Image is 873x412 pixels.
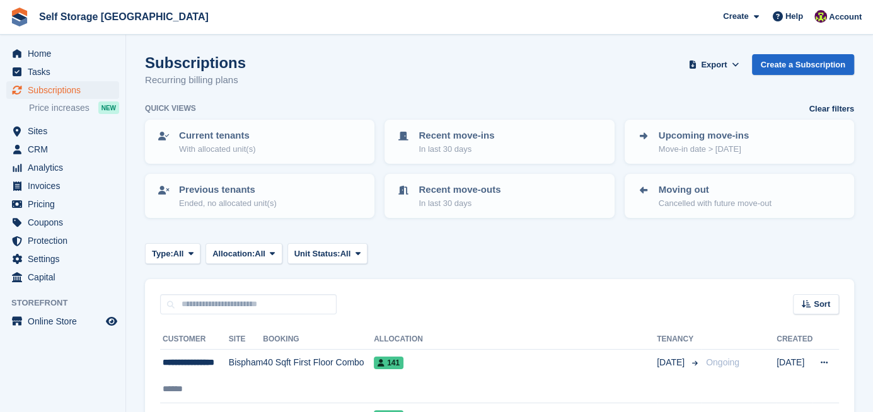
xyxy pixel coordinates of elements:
[179,143,255,156] p: With allocated unit(s)
[205,243,282,264] button: Allocation: All
[6,45,119,62] a: menu
[814,298,830,311] span: Sort
[145,73,246,88] p: Recurring billing plans
[659,129,749,143] p: Upcoming move-ins
[6,122,119,140] a: menu
[179,197,277,210] p: Ended, no allocated unit(s)
[28,140,103,158] span: CRM
[6,312,119,330] a: menu
[419,183,500,197] p: Recent move-outs
[6,177,119,195] a: menu
[701,59,727,71] span: Export
[386,175,613,217] a: Recent move-outs In last 30 days
[626,175,853,217] a: Moving out Cancelled with future move-out
[6,250,119,268] a: menu
[28,214,103,231] span: Coupons
[28,159,103,176] span: Analytics
[6,268,119,286] a: menu
[28,250,103,268] span: Settings
[34,6,214,27] a: Self Storage [GEOGRAPHIC_DATA]
[255,248,265,260] span: All
[146,121,373,163] a: Current tenants With allocated unit(s)
[229,350,263,403] td: Bispham
[29,101,119,115] a: Price increases NEW
[659,143,749,156] p: Move-in date > [DATE]
[419,129,494,143] p: Recent move-ins
[777,350,812,403] td: [DATE]
[809,103,854,115] a: Clear filters
[146,175,373,217] a: Previous tenants Ended, no allocated unit(s)
[28,177,103,195] span: Invoices
[6,159,119,176] a: menu
[626,121,853,163] a: Upcoming move-ins Move-in date > [DATE]
[28,63,103,81] span: Tasks
[145,103,196,114] h6: Quick views
[374,357,403,369] span: 141
[10,8,29,26] img: stora-icon-8386f47178a22dfd0bd8f6a31ec36ba5ce8667c1dd55bd0f319d3a0aa187defe.svg
[723,10,748,23] span: Create
[28,122,103,140] span: Sites
[6,232,119,249] a: menu
[229,329,263,350] th: Site
[212,248,255,260] span: Allocation:
[28,195,103,213] span: Pricing
[152,248,173,260] span: Type:
[160,329,229,350] th: Customer
[28,232,103,249] span: Protection
[179,129,255,143] p: Current tenants
[287,243,367,264] button: Unit Status: All
[386,121,613,163] a: Recent move-ins In last 30 days
[104,314,119,329] a: Preview store
[11,297,125,309] span: Storefront
[419,143,494,156] p: In last 30 days
[659,183,772,197] p: Moving out
[28,45,103,62] span: Home
[145,54,246,71] h1: Subscriptions
[657,329,701,350] th: Tenancy
[785,10,803,23] span: Help
[374,329,657,350] th: Allocation
[263,329,374,350] th: Booking
[419,197,500,210] p: In last 30 days
[6,140,119,158] a: menu
[6,81,119,99] a: menu
[6,195,119,213] a: menu
[777,329,812,350] th: Created
[294,248,340,260] span: Unit Status:
[706,357,739,367] span: Ongoing
[28,268,103,286] span: Capital
[657,356,687,369] span: [DATE]
[145,243,200,264] button: Type: All
[752,54,854,75] a: Create a Subscription
[28,81,103,99] span: Subscriptions
[173,248,184,260] span: All
[263,350,374,403] td: 40 Sqft First Floor Combo
[179,183,277,197] p: Previous tenants
[829,11,862,23] span: Account
[340,248,351,260] span: All
[28,312,103,330] span: Online Store
[686,54,742,75] button: Export
[6,214,119,231] a: menu
[6,63,119,81] a: menu
[29,102,90,114] span: Price increases
[814,10,827,23] img: Nicholas Williams
[659,197,772,210] p: Cancelled with future move-out
[98,101,119,114] div: NEW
